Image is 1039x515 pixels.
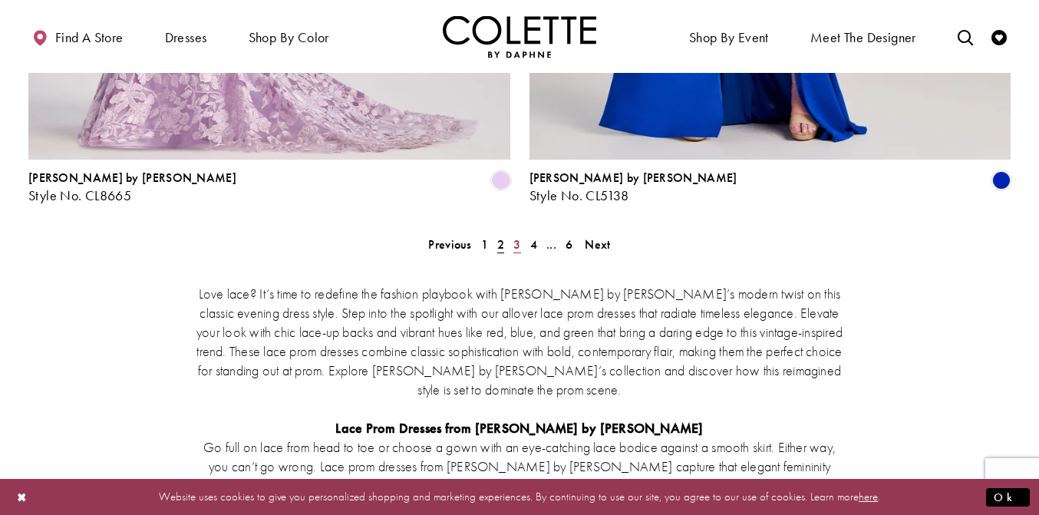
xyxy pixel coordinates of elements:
img: Colette by Daphne [443,15,596,58]
a: Meet the designer [806,15,920,58]
p: Website uses cookies to give you personalized shopping and marketing experiences. By continuing t... [110,487,929,507]
i: Lilac [492,171,510,190]
a: Find a store [28,15,127,58]
span: 4 [530,236,537,253]
span: 1 [481,236,488,253]
span: ... [546,236,556,253]
a: Visit Home Page [443,15,596,58]
span: [PERSON_NAME] by [PERSON_NAME] [28,170,236,186]
div: Colette by Daphne Style No. CL5138 [529,171,737,203]
span: Next [585,236,610,253]
a: 3 [509,233,525,256]
span: Style No. CL8665 [28,187,131,204]
a: 6 [561,233,577,256]
button: Submit Dialog [986,487,1030,507]
a: Check Wishlist [988,15,1011,58]
span: Shop by color [249,30,329,45]
span: 6 [566,236,572,253]
a: 1 [477,233,493,256]
a: Prev Page [424,233,476,256]
p: Love lace? It’s time to redefine the fashion playbook with [PERSON_NAME] by [PERSON_NAME]’s moder... [193,284,846,399]
span: Find a store [55,30,124,45]
span: Shop By Event [689,30,769,45]
span: Dresses [161,15,211,58]
span: [PERSON_NAME] by [PERSON_NAME] [529,170,737,186]
a: 4 [526,233,542,256]
span: Dresses [165,30,207,45]
a: Toggle search [954,15,977,58]
div: Colette by Daphne Style No. CL8665 [28,171,236,203]
span: Style No. CL5138 [529,187,629,204]
a: ... [542,233,561,256]
span: 2 [497,236,504,253]
span: 3 [513,236,520,253]
span: Meet the designer [810,30,916,45]
span: Previous [428,236,471,253]
span: Shop By Event [685,15,773,58]
button: Close Dialog [9,484,35,510]
strong: Lace Prom Dresses from [PERSON_NAME] by [PERSON_NAME] [335,419,703,437]
a: Next Page [580,233,615,256]
span: Shop by color [245,15,333,58]
span: Current page [493,233,509,256]
i: Royal Blue [992,171,1011,190]
a: here [859,489,878,504]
